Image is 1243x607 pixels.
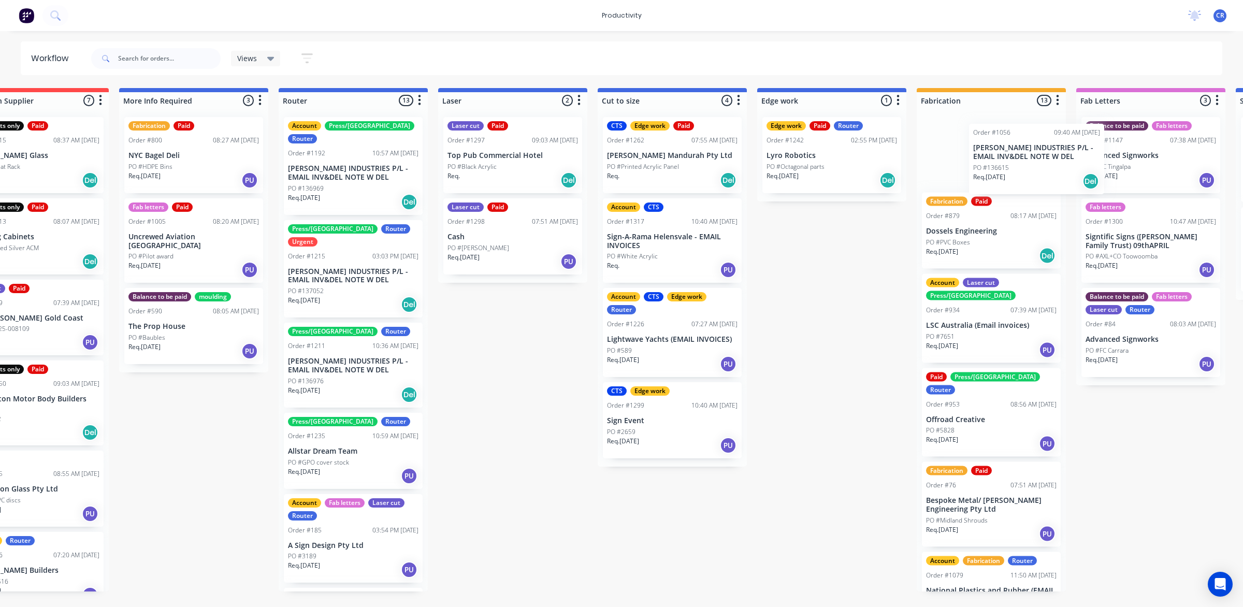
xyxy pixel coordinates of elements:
span: Views [237,53,257,64]
span: CR [1216,11,1224,20]
img: Factory [19,8,34,23]
div: Workflow [31,52,74,65]
div: productivity [597,8,647,23]
input: Search for orders... [118,48,221,69]
div: Open Intercom Messenger [1208,572,1233,597]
